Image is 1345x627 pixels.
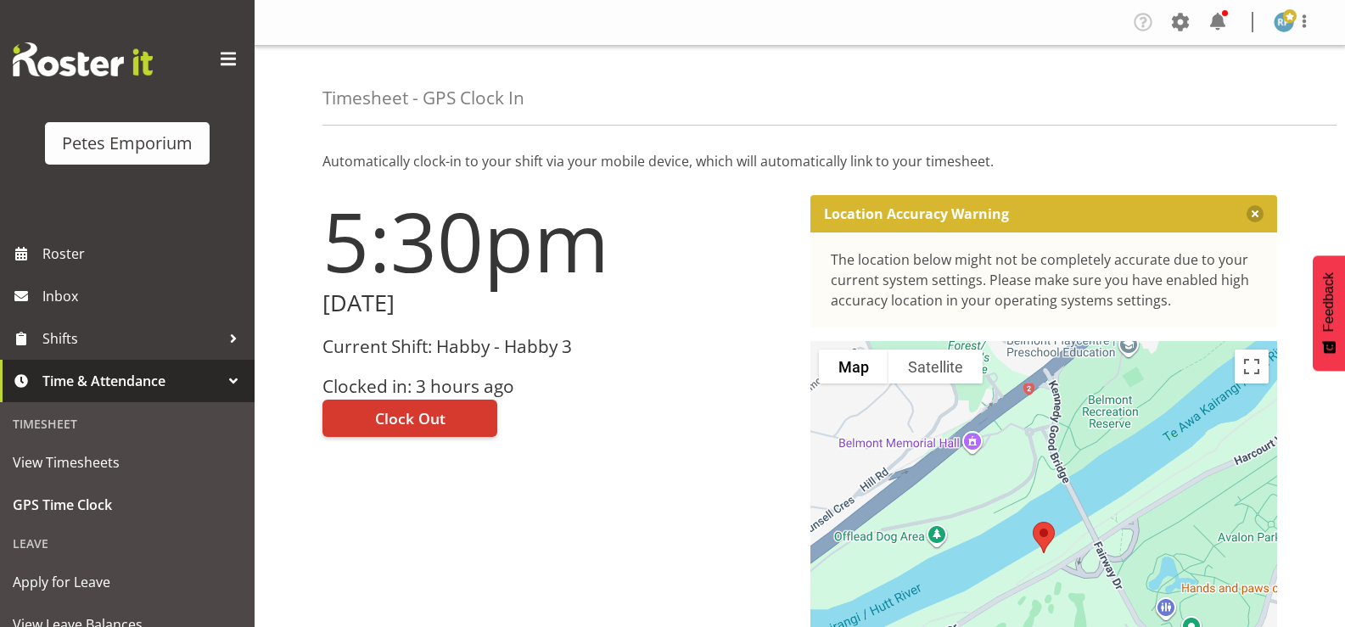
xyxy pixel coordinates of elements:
[1321,272,1337,332] span: Feedback
[13,492,242,518] span: GPS Time Clock
[322,377,790,396] h3: Clocked in: 3 hours ago
[322,400,497,437] button: Clock Out
[322,337,790,356] h3: Current Shift: Habby - Habby 3
[13,450,242,475] span: View Timesheets
[13,42,153,76] img: Rosterit website logo
[322,88,524,108] h4: Timesheet - GPS Clock In
[1235,350,1269,383] button: Toggle fullscreen view
[62,131,193,156] div: Petes Emporium
[322,290,790,316] h2: [DATE]
[42,326,221,351] span: Shifts
[4,484,250,526] a: GPS Time Clock
[1313,255,1345,371] button: Feedback - Show survey
[13,569,242,595] span: Apply for Leave
[824,205,1009,222] p: Location Accuracy Warning
[375,407,446,429] span: Clock Out
[4,561,250,603] a: Apply for Leave
[1274,12,1294,32] img: reina-puketapu721.jpg
[42,283,246,309] span: Inbox
[1247,205,1264,222] button: Close message
[42,368,221,394] span: Time & Attendance
[4,406,250,441] div: Timesheet
[4,441,250,484] a: View Timesheets
[831,249,1258,311] div: The location below might not be completely accurate due to your current system settings. Please m...
[4,526,250,561] div: Leave
[819,350,888,383] button: Show street map
[322,195,790,287] h1: 5:30pm
[42,241,246,266] span: Roster
[322,151,1277,171] p: Automatically clock-in to your shift via your mobile device, which will automatically link to you...
[888,350,983,383] button: Show satellite imagery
